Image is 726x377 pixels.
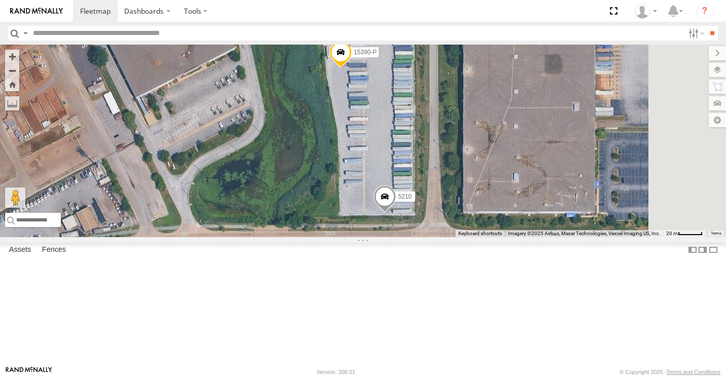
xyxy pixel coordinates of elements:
[666,231,678,236] span: 20 m
[317,369,355,375] div: Version: 308.01
[4,243,36,257] label: Assets
[508,231,660,236] span: Imagery ©2025 Airbus, Maxar Technologies, Vexcel Imaging US, Inc.
[663,230,706,237] button: Map Scale: 20 m per 45 pixels
[6,367,52,377] a: Visit our Website
[697,3,713,19] i: ?
[708,243,718,257] label: Hide Summary Table
[620,369,720,375] div: © Copyright 2025 -
[698,243,708,257] label: Dock Summary Table to the Right
[21,26,29,41] label: Search Query
[687,243,698,257] label: Dock Summary Table to the Left
[458,230,502,237] button: Keyboard shortcuts
[684,26,706,41] label: Search Filter Options
[354,49,377,56] span: 15390-P
[398,193,412,200] span: 5210
[5,50,19,63] button: Zoom in
[37,243,71,257] label: Fences
[5,63,19,78] button: Zoom out
[5,78,19,91] button: Zoom Home
[10,8,63,15] img: rand-logo.svg
[5,187,25,208] button: Drag Pegman onto the map to open Street View
[709,113,726,127] label: Map Settings
[5,96,19,110] label: Measure
[711,232,721,236] a: Terms (opens in new tab)
[667,369,720,375] a: Terms and Conditions
[631,4,661,19] div: Paul Withrow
